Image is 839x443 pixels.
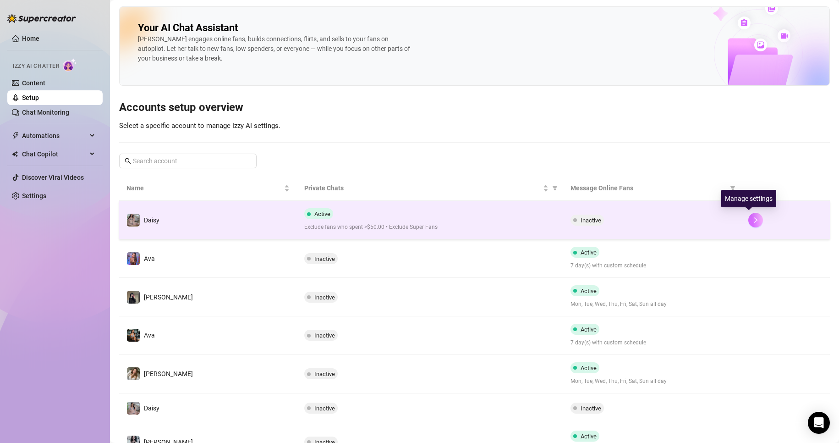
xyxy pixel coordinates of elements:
[22,35,39,42] a: Home
[22,94,39,101] a: Setup
[22,109,69,116] a: Chat Monitoring
[144,404,159,412] span: Daisy
[119,122,280,130] span: Select a specific account to manage Izzy AI settings.
[127,329,140,342] img: Ava
[7,14,76,23] img: logo-BBDzfeDw.svg
[12,151,18,157] img: Chat Copilot
[127,291,140,304] img: Anna
[808,412,830,434] div: Open Intercom Messenger
[581,365,597,371] span: Active
[138,22,238,34] h2: Your AI Chat Assistant
[13,62,59,71] span: Izzy AI Chatter
[570,300,734,309] span: Mon, Tue, Wed, Thu, Fri, Sat, Sun all day
[22,79,45,87] a: Content
[119,176,297,201] th: Name
[570,183,726,193] span: Message Online Fans
[144,293,193,301] span: [PERSON_NAME]
[133,156,244,166] input: Search account
[581,249,597,256] span: Active
[581,326,597,333] span: Active
[144,332,155,339] span: Ava
[552,185,558,191] span: filter
[22,147,87,161] span: Chat Copilot
[581,433,597,440] span: Active
[314,255,335,262] span: Inactive
[570,338,734,347] span: 7 day(s) with custom schedule
[12,132,19,139] span: thunderbolt
[127,214,140,227] img: Daisy
[297,176,564,201] th: Private Chats
[314,332,335,339] span: Inactive
[314,210,330,217] span: Active
[314,371,335,377] span: Inactive
[126,183,282,193] span: Name
[125,158,131,164] span: search
[22,128,87,143] span: Automations
[63,58,77,72] img: AI Chatter
[144,255,155,262] span: Ava
[550,181,559,195] span: filter
[138,34,413,63] div: [PERSON_NAME] engages online fans, builds connections, flirts, and sells to your fans on autopilo...
[570,261,734,270] span: 7 day(s) with custom schedule
[570,377,734,386] span: Mon, Tue, Wed, Thu, Fri, Sat, Sun all day
[304,183,542,193] span: Private Chats
[314,405,335,412] span: Inactive
[730,185,735,191] span: filter
[304,223,556,232] span: Exclude fans who spent >$50.00 • Exclude Super Fans
[581,217,601,224] span: Inactive
[144,216,159,224] span: Daisy
[752,217,759,223] span: right
[581,288,597,294] span: Active
[22,192,46,199] a: Settings
[119,100,830,115] h3: Accounts setup overview
[728,181,737,195] span: filter
[127,367,140,380] img: Paige
[581,405,601,412] span: Inactive
[721,190,776,207] div: Manage settings
[127,402,140,415] img: Daisy
[314,294,335,301] span: Inactive
[748,213,763,227] button: right
[127,252,140,265] img: Ava
[22,174,84,181] a: Discover Viral Videos
[144,370,193,377] span: [PERSON_NAME]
